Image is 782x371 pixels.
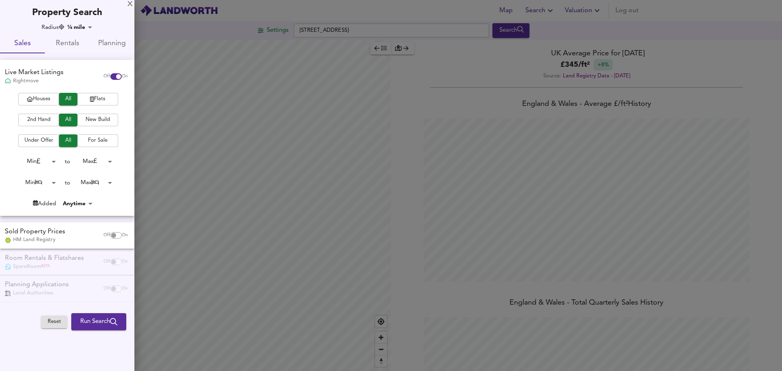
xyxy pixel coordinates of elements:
button: Houses [18,93,59,105]
div: HM Land Registry [5,236,65,244]
span: All [63,136,73,145]
div: X [127,2,133,7]
button: 2nd Hand [18,114,59,126]
span: New Build [81,115,114,125]
button: All [59,93,77,105]
span: On [122,232,128,239]
img: Land Registry [5,237,11,243]
span: Off [103,232,110,239]
span: Run Search [80,316,117,327]
button: Flats [77,93,118,105]
button: New Build [77,114,118,126]
img: Rightmove [5,78,11,85]
span: Rentals [50,37,85,50]
span: On [122,73,128,80]
div: Max [70,176,115,189]
button: Run Search [71,313,126,330]
div: Anytime [60,200,95,208]
button: All [59,134,77,147]
div: Sold Property Prices [5,227,65,237]
div: Rightmove [5,77,64,85]
span: All [63,94,73,104]
div: Live Market Listings [5,68,64,77]
span: Houses [22,94,55,104]
span: Under Offer [22,136,55,145]
button: Under Offer [18,134,59,147]
span: Flats [81,94,114,104]
span: Sales [5,37,40,50]
button: For Sale [77,134,118,147]
span: 2nd Hand [22,115,55,125]
div: Min [14,155,59,168]
span: Off [103,73,110,80]
div: ¼ mile [65,23,95,31]
div: to [65,158,70,166]
div: Min [14,176,59,189]
span: For Sale [81,136,114,145]
button: Reset [41,316,67,328]
div: Max [70,155,115,168]
div: Radius [42,23,64,31]
span: Planning [94,37,130,50]
span: All [63,115,73,125]
div: Added [33,200,56,208]
button: All [59,114,77,126]
div: to [65,179,70,187]
span: Reset [45,317,63,327]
